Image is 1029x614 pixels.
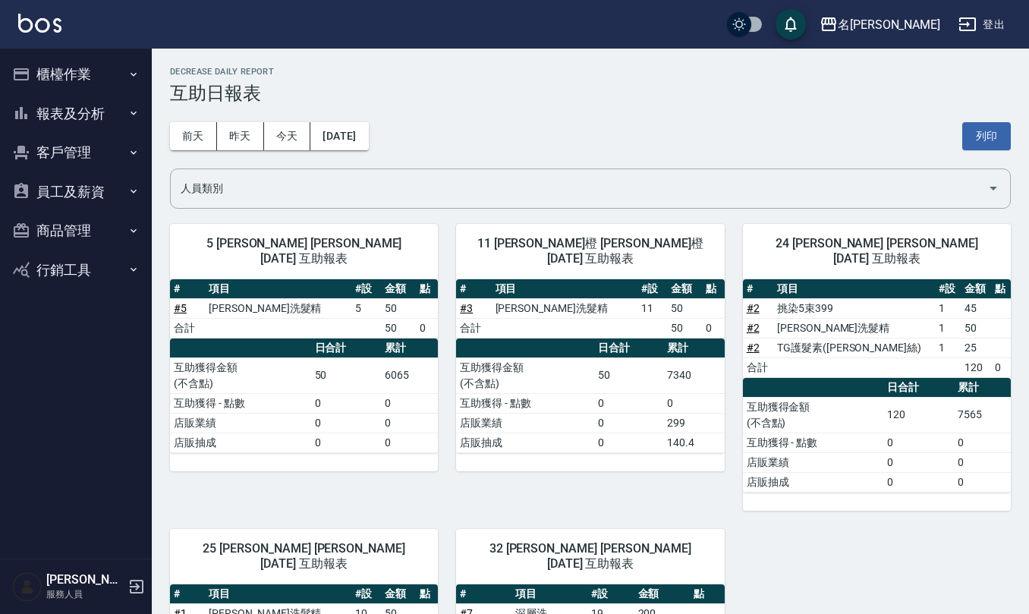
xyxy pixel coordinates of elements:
[743,279,1011,378] table: a dense table
[663,413,724,433] td: 299
[381,279,416,299] th: 金額
[170,393,311,413] td: 互助獲得 - 點數
[46,572,124,587] h5: [PERSON_NAME]
[311,433,382,452] td: 0
[637,298,667,318] td: 11
[883,378,954,398] th: 日合計
[773,338,935,357] td: TG護髮素([PERSON_NAME]絲)
[18,14,61,33] img: Logo
[747,302,760,314] a: #2
[954,397,1011,433] td: 7565
[961,357,991,377] td: 120
[474,236,706,266] span: 11 [PERSON_NAME]橙 [PERSON_NAME]橙 [DATE] 互助報表
[460,302,473,314] a: #3
[883,433,954,452] td: 0
[6,250,146,290] button: 行銷工具
[743,433,884,452] td: 互助獲得 - 點數
[594,357,663,393] td: 50
[637,279,667,299] th: #設
[12,571,42,602] img: Person
[311,357,382,393] td: 50
[170,338,438,453] table: a dense table
[456,357,594,393] td: 互助獲得金額 (不含點)
[456,318,491,338] td: 合計
[6,94,146,134] button: 報表及分析
[456,393,594,413] td: 互助獲得 - 點數
[511,584,587,604] th: 項目
[188,236,420,266] span: 5 [PERSON_NAME] [PERSON_NAME] [DATE] 互助報表
[663,338,724,358] th: 累計
[456,413,594,433] td: 店販業績
[456,279,724,338] table: a dense table
[743,357,773,377] td: 合計
[381,298,416,318] td: 50
[773,279,935,299] th: 項目
[761,236,993,266] span: 24 [PERSON_NAME] [PERSON_NAME] [DATE] 互助報表
[954,452,1011,472] td: 0
[205,584,351,604] th: 項目
[6,133,146,172] button: 客戶管理
[170,122,217,150] button: 前天
[935,298,961,318] td: 1
[838,15,940,34] div: 名[PERSON_NAME]
[747,342,760,354] a: #2
[311,413,382,433] td: 0
[170,279,205,299] th: #
[773,318,935,338] td: [PERSON_NAME]洗髮精
[773,298,935,318] td: 挑染5束399
[177,175,981,202] input: 人員名稱
[962,122,1011,150] button: 列印
[935,318,961,338] td: 1
[690,584,725,604] th: 點
[883,472,954,492] td: 0
[663,433,724,452] td: 140.4
[594,338,663,358] th: 日合計
[991,279,1011,299] th: 點
[205,279,351,299] th: 項目
[381,393,438,413] td: 0
[776,9,806,39] button: save
[456,433,594,452] td: 店販抽成
[883,452,954,472] td: 0
[667,318,702,338] td: 50
[456,584,511,604] th: #
[381,584,416,604] th: 金額
[311,393,382,413] td: 0
[6,172,146,212] button: 員工及薪資
[961,338,991,357] td: 25
[954,433,1011,452] td: 0
[663,393,724,413] td: 0
[351,298,381,318] td: 5
[594,433,663,452] td: 0
[351,279,381,299] th: #設
[702,279,724,299] th: 點
[6,211,146,250] button: 商品管理
[381,318,416,338] td: 50
[381,357,438,393] td: 6065
[594,413,663,433] td: 0
[743,452,884,472] td: 店販業績
[747,322,760,334] a: #2
[492,279,638,299] th: 項目
[743,472,884,492] td: 店販抽成
[170,413,311,433] td: 店販業績
[702,318,724,338] td: 0
[170,357,311,393] td: 互助獲得金額 (不含點)
[961,318,991,338] td: 50
[961,298,991,318] td: 45
[743,378,1011,493] table: a dense table
[264,122,311,150] button: 今天
[952,11,1011,39] button: 登出
[381,413,438,433] td: 0
[170,318,205,338] td: 合計
[456,279,491,299] th: #
[46,587,124,601] p: 服務人員
[416,584,438,604] th: 點
[594,393,663,413] td: 0
[663,357,724,393] td: 7340
[492,298,638,318] td: [PERSON_NAME]洗髮精
[217,122,264,150] button: 昨天
[954,472,1011,492] td: 0
[954,378,1011,398] th: 累計
[311,338,382,358] th: 日合計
